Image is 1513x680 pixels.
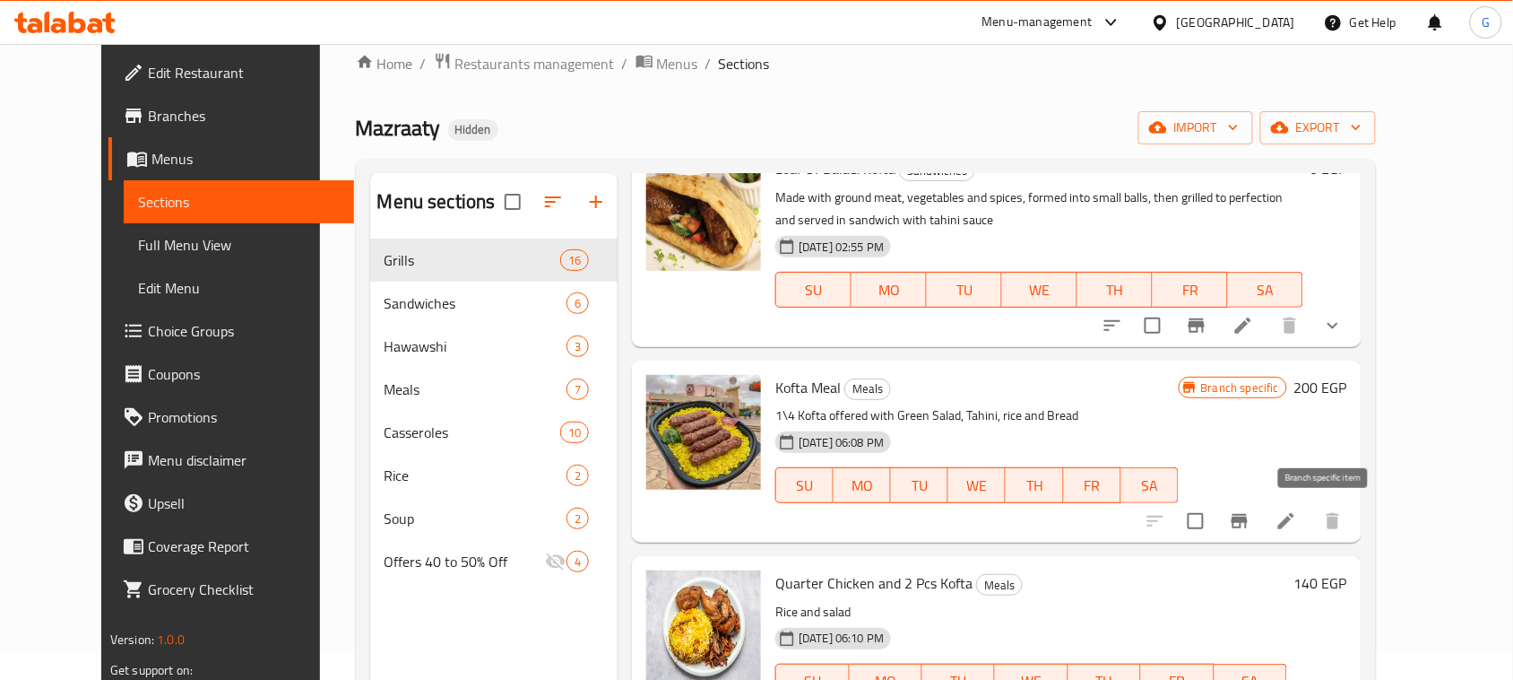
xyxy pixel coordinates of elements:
[560,249,589,271] div: items
[434,52,615,75] a: Restaurants management
[898,473,941,499] span: TU
[356,53,413,74] a: Home
[567,338,588,355] span: 3
[622,53,628,74] li: /
[561,252,588,269] span: 16
[1177,13,1295,32] div: [GEOGRAPHIC_DATA]
[567,467,588,484] span: 2
[370,411,618,454] div: Casseroles10
[1268,304,1311,347] button: delete
[566,551,589,572] div: items
[1077,272,1153,308] button: TH
[791,239,891,256] span: [DATE] 02:55 PM
[370,497,618,540] div: Soup2
[1002,272,1077,308] button: WE
[1310,156,1347,181] h6: 0 EGP
[1311,500,1354,543] button: delete
[157,628,185,651] span: 1.0.0
[1085,277,1146,303] span: TH
[370,239,618,282] div: Grills16
[385,465,566,486] span: Rice
[370,231,618,590] nav: Menu sections
[1091,304,1134,347] button: sort-choices
[566,508,589,529] div: items
[646,375,761,490] img: Kofta Meal
[1160,277,1221,303] span: FR
[1153,117,1239,139] span: import
[385,336,566,357] span: Hawawshi
[834,467,891,503] button: MO
[567,554,588,571] span: 4
[575,180,618,223] button: Add section
[108,525,354,568] a: Coverage Report
[385,249,560,271] div: Grills
[356,52,1376,75] nav: breadcrumb
[567,295,588,312] span: 6
[1482,13,1490,32] span: G
[977,575,1022,596] span: Meals
[1121,467,1179,503] button: SA
[955,473,999,499] span: WE
[385,551,545,572] span: Offers 40 to 50% Off
[1134,307,1171,344] span: Select to update
[124,223,354,266] a: Full Menu View
[934,277,995,303] span: TU
[783,277,844,303] span: SU
[1128,473,1171,499] span: SA
[1228,272,1303,308] button: SA
[775,187,1303,231] p: Made with ground meat, vegetables and spices, formed into small balls, then grilled to perfection...
[108,51,354,94] a: Edit Restaurant
[1311,304,1354,347] button: show more
[1275,117,1362,139] span: export
[108,396,354,439] a: Promotions
[1294,571,1347,596] h6: 140 EGP
[927,272,1002,308] button: TU
[148,536,340,557] span: Coverage Report
[494,183,532,221] span: Select all sections
[356,108,441,148] span: Mazraaty
[385,508,566,529] span: Soup
[791,630,891,647] span: [DATE] 06:10 PM
[148,579,340,600] span: Grocery Checklist
[841,473,884,499] span: MO
[646,156,761,271] img: Loaf Of Baladi Kofta
[982,12,1093,33] div: Menu-management
[148,363,340,385] span: Coupons
[1232,315,1254,336] a: Edit menu item
[1177,502,1215,540] span: Select to update
[420,53,427,74] li: /
[108,94,354,137] a: Branches
[148,105,340,126] span: Branches
[138,234,340,256] span: Full Menu View
[859,277,920,303] span: MO
[148,62,340,83] span: Edit Restaurant
[370,325,618,368] div: Hawawshi3
[845,379,890,399] span: Meals
[448,122,498,137] span: Hidden
[1175,304,1218,347] button: Branch-specific-item
[385,422,560,443] span: Casseroles
[783,473,826,499] span: SU
[891,467,948,503] button: TU
[1006,467,1063,503] button: TH
[138,277,340,299] span: Edit Menu
[108,309,354,353] a: Choice Groups
[1064,467,1121,503] button: FR
[775,374,841,401] span: Kofta Meal
[635,52,698,75] a: Menus
[377,188,496,215] h2: Menu sections
[108,353,354,396] a: Coupons
[566,336,589,357] div: items
[1194,379,1286,397] span: Branch specific
[1013,473,1056,499] span: TH
[1275,510,1297,532] a: Edit menu item
[455,53,615,74] span: Restaurants management
[657,53,698,74] span: Menus
[545,551,566,572] svg: Inactive section
[1009,277,1070,303] span: WE
[370,282,618,325] div: Sandwiches6
[532,180,575,223] span: Sort sections
[148,493,340,514] span: Upsell
[775,601,1287,623] p: Rice and salad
